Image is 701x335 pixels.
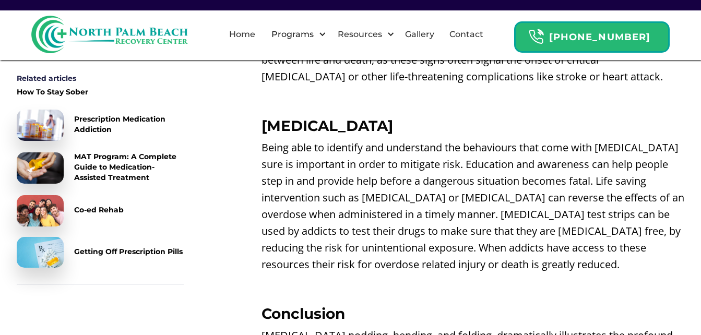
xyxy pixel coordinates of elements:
div: Resources [329,18,397,51]
p: Being able to identify and understand the behaviours that come with [MEDICAL_DATA] sure is import... [262,139,684,273]
a: Home [223,18,262,51]
a: Co-ed Rehab [17,195,184,226]
a: MAT Program: A Complete Guide to Medication-Assisted Treatment [17,151,184,185]
div: MAT Program: A Complete Guide to Medication-Assisted Treatment [74,151,184,183]
strong: [PHONE_NUMBER] [549,31,650,43]
div: Resources [335,28,385,41]
div: Getting Off Prescription Pills [74,246,183,257]
a: Header Calendar Icons[PHONE_NUMBER] [514,16,670,53]
div: Related articles [17,73,184,83]
div: Co-ed Rehab [74,205,124,215]
img: Header Calendar Icons [528,29,544,45]
strong: [MEDICAL_DATA] [262,117,393,135]
a: Getting Off Prescription Pills [17,237,184,268]
div: Programs [263,18,329,51]
p: ‍ [262,278,684,295]
a: Gallery [399,18,441,51]
strong: Conclusion [262,305,345,322]
div: Prescription Medication Addiction [74,114,184,135]
a: Contact [443,18,490,51]
div: Programs [269,28,316,41]
p: ‍ [262,90,684,107]
div: How To Stay Sober [17,87,88,97]
a: How To Stay Sober [17,87,184,99]
a: Prescription Medication Addiction [17,110,184,141]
